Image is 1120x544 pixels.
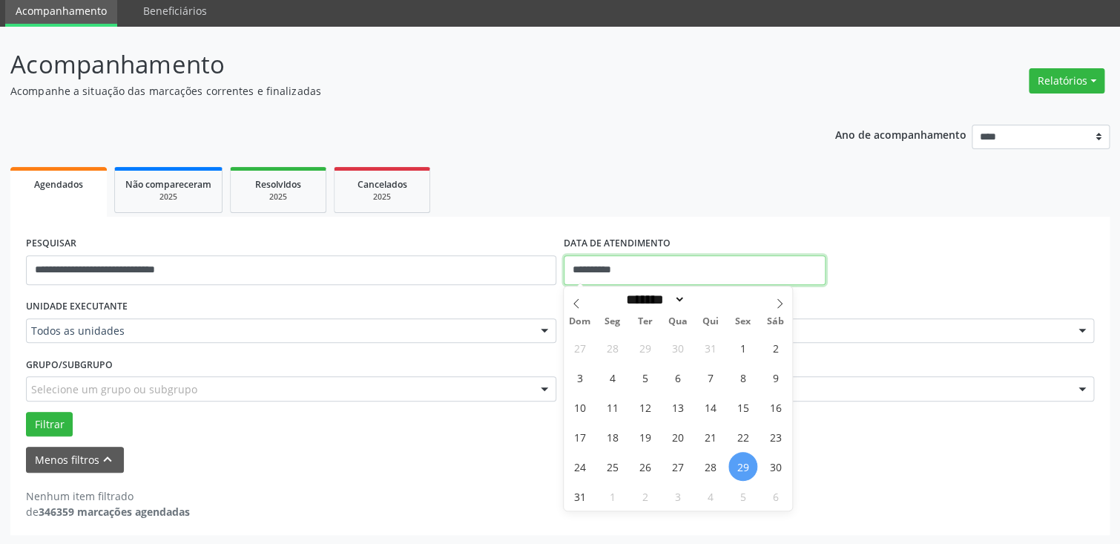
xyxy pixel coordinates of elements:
button: Relatórios [1029,68,1104,94]
span: Agosto 9, 2025 [761,363,790,392]
span: Agosto 15, 2025 [728,393,757,422]
span: Agosto 23, 2025 [761,422,790,451]
span: Qui [694,317,727,327]
span: Agosto 3, 2025 [565,363,594,392]
span: Agosto 25, 2025 [598,452,627,481]
span: Julho 31, 2025 [696,333,725,362]
span: Sex [727,317,760,327]
span: Agosto 18, 2025 [598,422,627,451]
span: Setembro 6, 2025 [761,482,790,511]
span: Agosto 31, 2025 [565,482,594,511]
span: Resolvidos [255,178,301,191]
span: Agosto 19, 2025 [630,422,659,451]
span: Selecione um grupo ou subgrupo [31,381,197,397]
span: Setembro 5, 2025 [728,482,757,511]
span: Qua [662,317,694,327]
input: Year [685,292,734,307]
span: Agosto 7, 2025 [696,363,725,392]
span: Não compareceram [125,178,211,191]
span: Todos as unidades [31,324,526,338]
span: Agosto 6, 2025 [663,363,692,392]
label: DATA DE ATENDIMENTO [564,232,671,255]
span: Agosto 29, 2025 [728,452,757,481]
div: 2025 [241,191,315,203]
select: Month [621,292,686,307]
span: Agosto 17, 2025 [565,422,594,451]
span: Agosto 16, 2025 [761,393,790,422]
span: Agosto 13, 2025 [663,393,692,422]
button: Menos filtroskeyboard_arrow_up [26,447,124,473]
div: 2025 [125,191,211,203]
span: Sáb [760,317,792,327]
span: Setembro 1, 2025 [598,482,627,511]
span: Cancelados [358,178,407,191]
span: Agosto 11, 2025 [598,393,627,422]
span: Seg [596,317,629,327]
span: Agosto 14, 2025 [696,393,725,422]
label: UNIDADE EXECUTANTE [26,295,128,318]
i: keyboard_arrow_up [99,451,116,468]
span: Setembro 3, 2025 [663,482,692,511]
span: Agosto 22, 2025 [728,422,757,451]
span: Agosto 27, 2025 [663,452,692,481]
p: Ano de acompanhamento [835,125,966,143]
span: Agosto 5, 2025 [630,363,659,392]
span: Setembro 2, 2025 [630,482,659,511]
strong: 346359 marcações agendadas [39,505,190,519]
span: Agosto 4, 2025 [598,363,627,392]
label: Grupo/Subgrupo [26,353,113,376]
span: Agosto 30, 2025 [761,452,790,481]
span: Julho 27, 2025 [565,333,594,362]
span: Julho 28, 2025 [598,333,627,362]
span: Agosto 21, 2025 [696,422,725,451]
span: Agosto 1, 2025 [728,333,757,362]
span: Todos os profissionais [569,324,1064,338]
label: PESQUISAR [26,232,76,255]
span: Ter [629,317,662,327]
span: Dom [564,317,596,327]
span: Agosto 24, 2025 [565,452,594,481]
span: Agosto 28, 2025 [696,452,725,481]
div: 2025 [345,191,419,203]
span: Agosto 2, 2025 [761,333,790,362]
span: Agosto 10, 2025 [565,393,594,422]
span: Julho 30, 2025 [663,333,692,362]
p: Acompanhe a situação das marcações correntes e finalizadas [10,83,780,99]
span: Agendados [34,178,83,191]
span: Agosto 8, 2025 [728,363,757,392]
p: Acompanhamento [10,46,780,83]
div: Nenhum item filtrado [26,488,190,504]
span: Julho 29, 2025 [630,333,659,362]
span: Agosto 12, 2025 [630,393,659,422]
span: Setembro 4, 2025 [696,482,725,511]
div: de [26,504,190,520]
span: Agosto 26, 2025 [630,452,659,481]
span: Agosto 20, 2025 [663,422,692,451]
button: Filtrar [26,412,73,437]
span: #00051 - Psicologia [569,381,1064,396]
